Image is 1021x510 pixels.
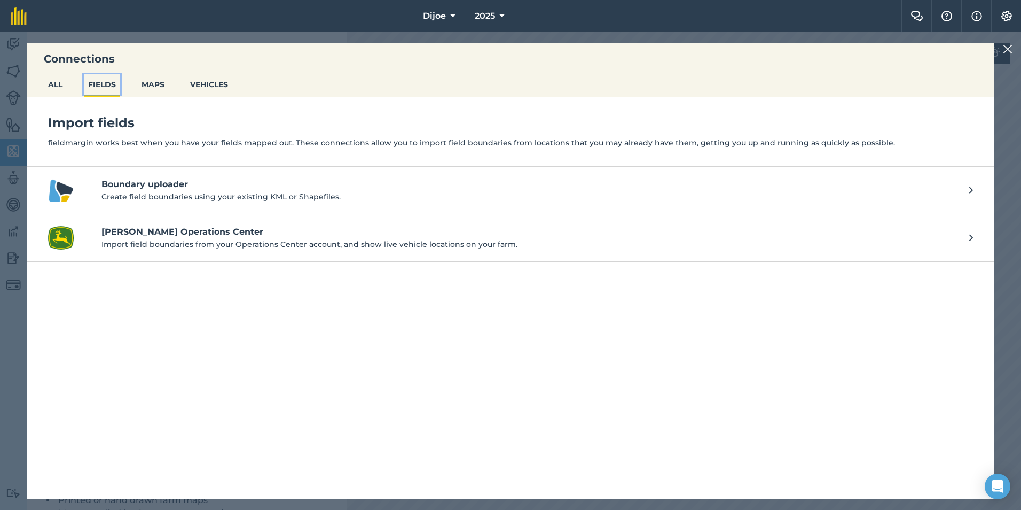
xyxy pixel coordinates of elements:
h4: [PERSON_NAME] Operations Center [101,226,959,238]
p: Create field boundaries using your existing KML or Shapefiles. [101,191,959,203]
img: fieldmargin Logo [11,7,27,25]
img: Boundary uploader logo [48,177,74,203]
h4: Boundary uploader [101,178,959,191]
button: ALL [44,74,67,95]
img: A cog icon [1000,11,1013,21]
button: FIELDS [84,74,120,95]
a: John Deere Operations Center logo[PERSON_NAME] Operations CenterImport field boundaries from your... [27,214,994,262]
img: A question mark icon [940,11,953,21]
p: Import field boundaries from your Operations Center account, and show live vehicle locations on y... [101,238,959,250]
img: Two speech bubbles overlapping with the left bubble in the forefront [910,11,923,21]
h4: Import fields [48,114,973,132]
h3: Connections [27,51,994,66]
img: svg+xml;base64,PHN2ZyB4bWxucz0iaHR0cDovL3d3dy53My5vcmcvMjAwMC9zdmciIHdpZHRoPSIyMiIgaGVpZ2h0PSIzMC... [1003,43,1012,56]
p: fieldmargin works best when you have your fields mapped out. These connections allow you to impor... [48,137,973,149]
span: 2025 [475,10,495,22]
div: Open Intercom Messenger [985,474,1010,499]
button: VEHICLES [186,74,232,95]
a: Boundary uploader logoBoundary uploaderCreate field boundaries using your existing KML or Shapefi... [27,167,994,214]
span: Dijoe [423,10,446,22]
img: John Deere Operations Center logo [48,225,74,251]
img: svg+xml;base64,PHN2ZyB4bWxucz0iaHR0cDovL3d3dy53My5vcmcvMjAwMC9zdmciIHdpZHRoPSIxNyIgaGVpZ2h0PSIxNy... [971,10,982,22]
button: MAPS [137,74,169,95]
